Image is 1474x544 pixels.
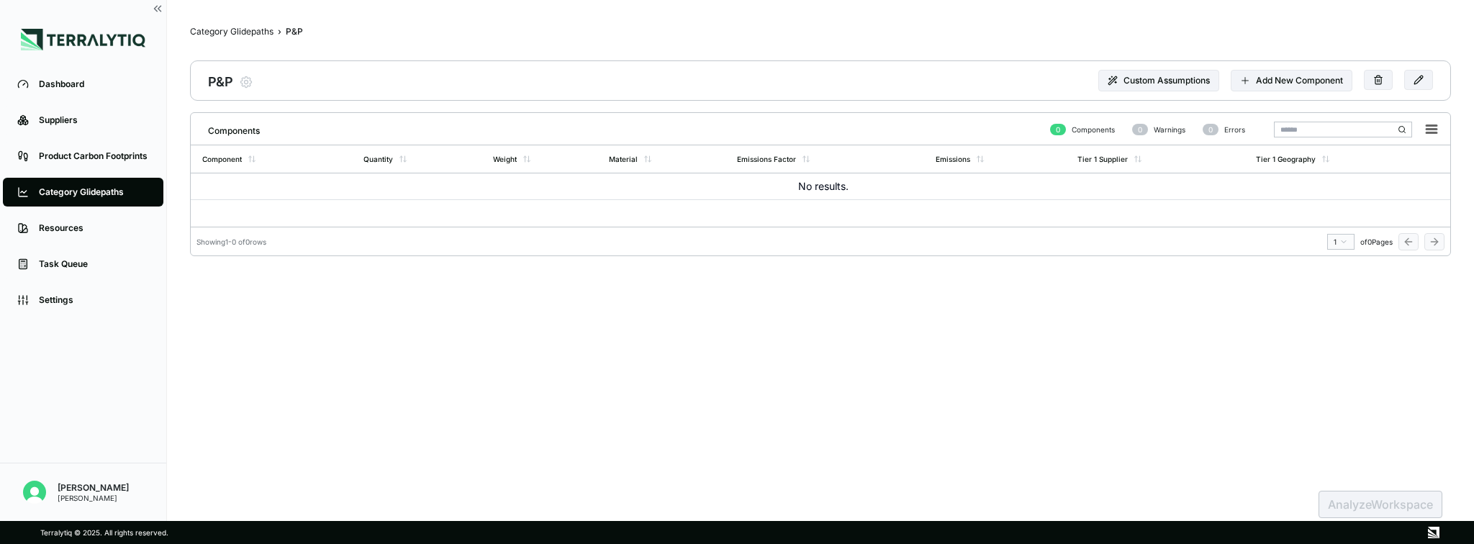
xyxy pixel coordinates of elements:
div: Emissions [936,155,970,163]
div: Task Queue [39,258,149,270]
div: Showing 1 - 0 of 0 rows [196,237,266,246]
img: Logo [21,29,145,50]
div: Tier 1 Supplier [1077,155,1128,163]
div: [PERSON_NAME] [58,482,129,494]
div: Weight [493,155,517,163]
div: 0 [1050,124,1066,135]
div: Component [202,155,242,163]
div: Emissions Factor [737,155,796,163]
button: Open user button [17,475,52,509]
div: Quantity [363,155,393,163]
div: 1 [1334,237,1348,246]
div: Product Carbon Footprints [39,150,149,162]
div: [PERSON_NAME] [58,494,129,502]
span: P&P [286,26,303,37]
button: 1 [1327,234,1355,250]
div: Material [609,155,638,163]
div: Suppliers [39,114,149,126]
div: Warnings [1126,124,1185,135]
div: 0 [1132,124,1148,135]
span: of 0 Pages [1360,237,1393,246]
div: Components [196,119,260,137]
div: P&P [208,71,233,91]
img: Lisa Schold [23,481,46,504]
div: Tier 1 Geography [1256,155,1316,163]
div: Errors [1197,124,1245,135]
button: Custom Assumptions [1098,70,1219,91]
button: Add New Component [1231,70,1352,91]
div: Settings [39,294,149,306]
a: Category Glidepaths [190,26,273,37]
td: No results. [191,173,1450,200]
div: Dashboard [39,78,149,90]
span: › [278,26,281,37]
div: Category Glidepaths [39,186,149,198]
div: 0 [1203,124,1218,135]
div: Components [1044,124,1115,135]
div: Resources [39,222,149,234]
